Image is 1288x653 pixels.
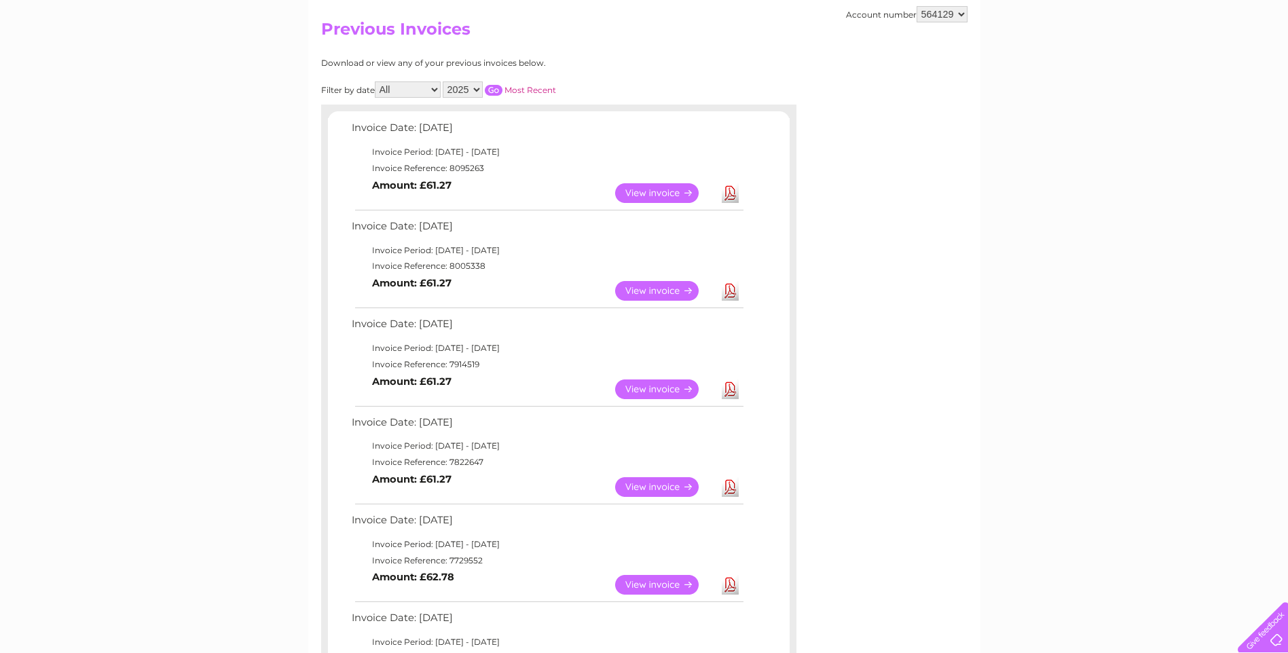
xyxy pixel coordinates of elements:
[1198,58,1231,68] a: Contact
[321,20,968,45] h2: Previous Invoices
[348,553,746,569] td: Invoice Reference: 7729552
[348,340,746,356] td: Invoice Period: [DATE] - [DATE]
[846,6,968,22] div: Account number
[372,473,452,485] b: Amount: £61.27
[348,356,746,373] td: Invoice Reference: 7914519
[348,454,746,470] td: Invoice Reference: 7822647
[615,379,715,399] a: View
[321,81,678,98] div: Filter by date
[324,7,965,66] div: Clear Business is a trading name of Verastar Limited (registered in [GEOGRAPHIC_DATA] No. 3667643...
[615,183,715,203] a: View
[372,179,452,191] b: Amount: £61.27
[504,85,556,95] a: Most Recent
[722,183,739,203] a: Download
[1049,58,1075,68] a: Water
[348,315,746,340] td: Invoice Date: [DATE]
[348,119,746,144] td: Invoice Date: [DATE]
[1243,58,1275,68] a: Log out
[372,375,452,388] b: Amount: £61.27
[722,281,739,301] a: Download
[372,571,454,583] b: Amount: £62.78
[348,160,746,176] td: Invoice Reference: 8095263
[372,277,452,289] b: Amount: £61.27
[722,477,739,497] a: Download
[348,609,746,634] td: Invoice Date: [DATE]
[722,575,739,595] a: Download
[348,438,746,454] td: Invoice Period: [DATE] - [DATE]
[321,58,678,68] div: Download or view any of your previous invoices below.
[1083,58,1113,68] a: Energy
[722,379,739,399] a: Download
[1032,7,1126,24] a: 0333 014 3131
[615,575,715,595] a: View
[348,413,746,439] td: Invoice Date: [DATE]
[348,258,746,274] td: Invoice Reference: 8005338
[348,242,746,259] td: Invoice Period: [DATE] - [DATE]
[615,281,715,301] a: View
[348,634,746,650] td: Invoice Period: [DATE] - [DATE]
[348,217,746,242] td: Invoice Date: [DATE]
[1121,58,1162,68] a: Telecoms
[348,511,746,536] td: Invoice Date: [DATE]
[615,477,715,497] a: View
[348,536,746,553] td: Invoice Period: [DATE] - [DATE]
[45,35,114,77] img: logo.png
[1170,58,1190,68] a: Blog
[348,144,746,160] td: Invoice Period: [DATE] - [DATE]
